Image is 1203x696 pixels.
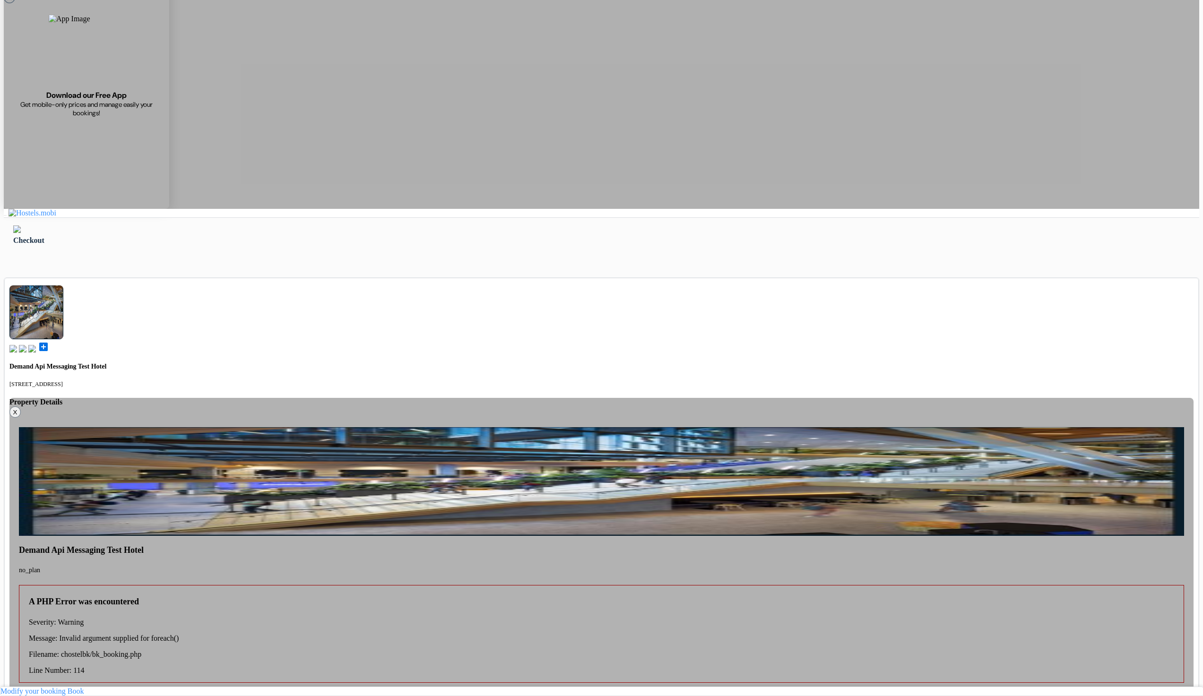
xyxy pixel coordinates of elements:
[19,345,26,352] img: music.svg
[9,381,63,387] small: [STREET_ADDRESS]
[46,90,127,100] span: Download our Free App
[29,634,1184,643] p: Message: Invalid argument supplied for foreach()
[9,398,1194,406] h4: Property Details
[28,345,36,352] img: truck.svg
[68,687,84,695] a: Book
[9,345,17,352] img: book.svg
[38,341,49,352] span: add_box
[29,618,1184,627] p: Severity: Warning
[19,545,1184,555] h4: Demand Api Messaging Test Hotel
[13,236,44,244] span: Checkout
[19,567,1184,574] p: no_plan
[13,225,21,233] img: left_arrow.svg
[9,363,1194,370] h4: Demand Api Messaging Test Hotel
[38,346,49,354] a: add_box
[15,100,158,117] span: Get mobile-only prices and manage easily your bookings!
[0,687,66,695] a: Modify your booking
[49,15,124,90] img: App Image
[29,597,1184,607] h4: A PHP Error was encountered
[9,209,56,217] img: Hostels.mobi
[9,406,21,418] button: X
[29,666,1184,675] p: Line Number: 114
[29,650,1184,659] p: Filename: chostelbk/bk_booking.php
